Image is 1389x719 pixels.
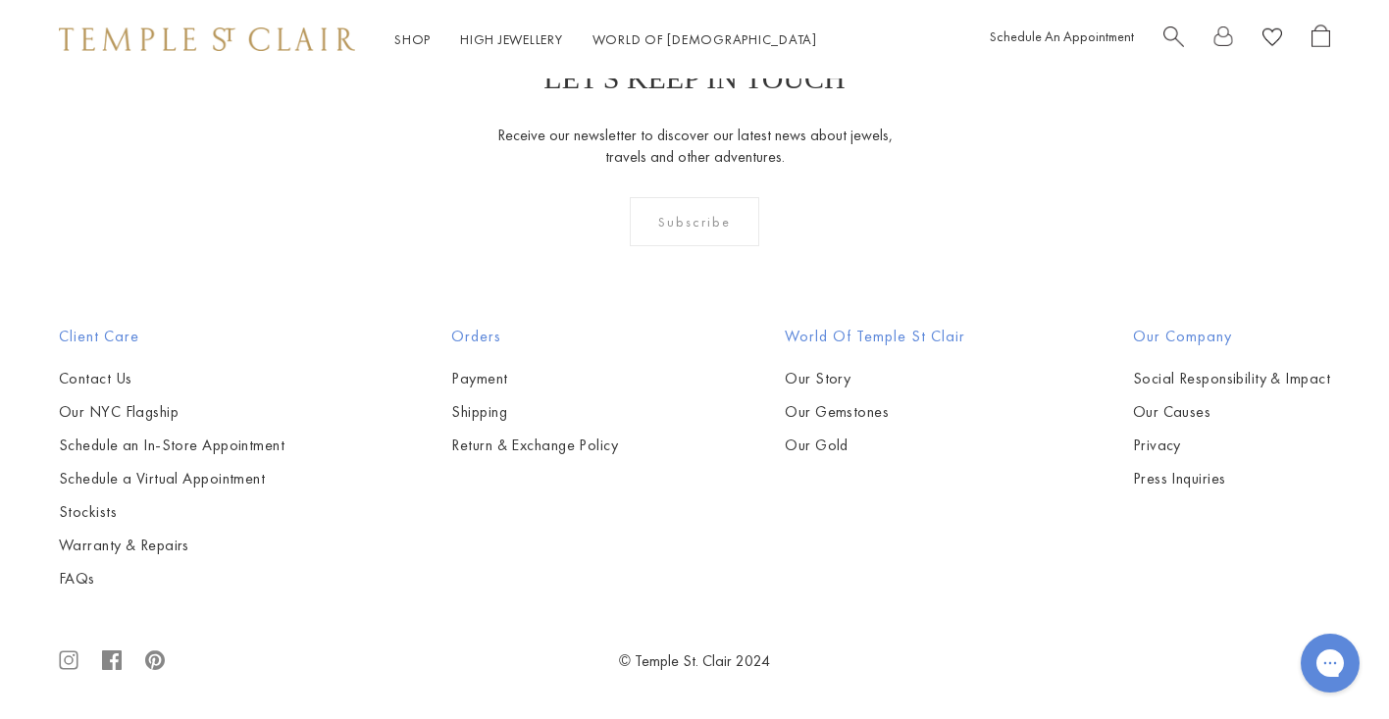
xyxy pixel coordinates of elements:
a: Social Responsibility & Impact [1133,368,1330,389]
a: FAQs [59,568,284,590]
a: Shipping [451,401,618,423]
a: Privacy [1133,435,1330,456]
a: Our NYC Flagship [59,401,284,423]
a: Payment [451,368,618,389]
h2: Client Care [59,325,284,348]
a: Schedule an In-Store Appointment [59,435,284,456]
a: World of [DEMOGRAPHIC_DATA]World of [DEMOGRAPHIC_DATA] [592,30,817,48]
a: Search [1163,25,1184,55]
nav: Main navigation [394,27,817,52]
a: Contact Us [59,368,284,389]
a: ShopShop [394,30,431,48]
iframe: Gorgias live chat messenger [1291,627,1369,699]
h2: World of Temple St Clair [785,325,965,348]
a: Our Gold [785,435,965,456]
a: Open Shopping Bag [1312,25,1330,55]
a: Our Gemstones [785,401,965,423]
a: Stockists [59,501,284,523]
a: Schedule a Virtual Appointment [59,468,284,489]
h2: Our Company [1133,325,1330,348]
a: © Temple St. Clair 2024 [619,650,770,671]
a: Warranty & Repairs [59,535,284,556]
div: Subscribe [630,197,760,246]
a: Press Inquiries [1133,468,1330,489]
a: Our Story [785,368,965,389]
a: Return & Exchange Policy [451,435,618,456]
img: Temple St. Clair [59,27,355,51]
a: Schedule An Appointment [990,27,1134,45]
a: View Wishlist [1262,25,1282,55]
h2: Orders [451,325,618,348]
a: High JewelleryHigh Jewellery [460,30,563,48]
p: Receive our newsletter to discover our latest news about jewels, travels and other adventures. [496,125,894,168]
a: Our Causes [1133,401,1330,423]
